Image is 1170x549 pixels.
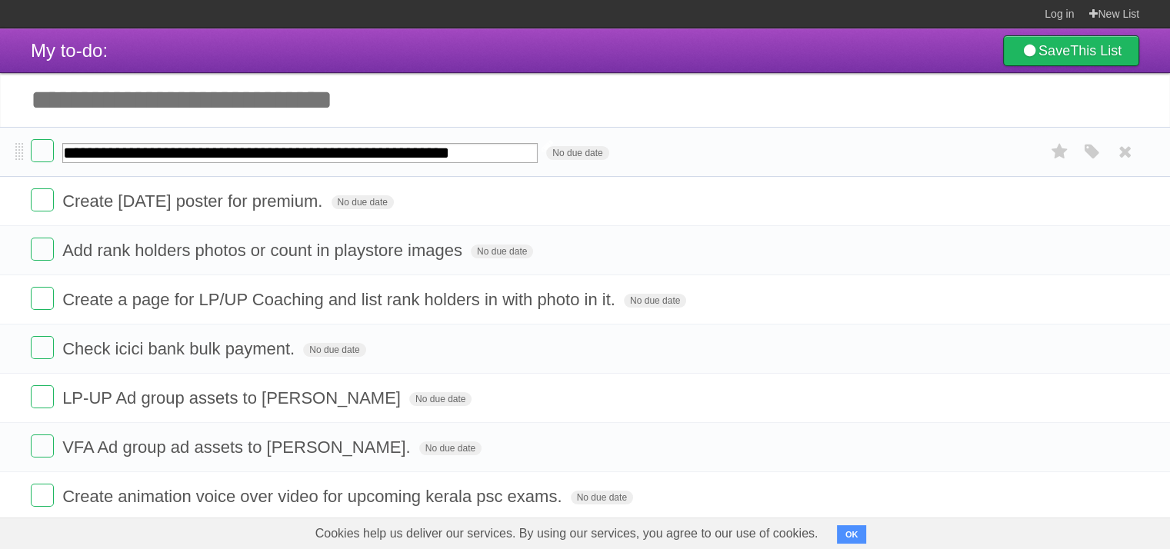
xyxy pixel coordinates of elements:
label: Done [31,385,54,408]
label: Done [31,484,54,507]
a: SaveThis List [1003,35,1139,66]
span: Cookies help us deliver our services. By using our services, you agree to our use of cookies. [300,518,834,549]
span: No due date [571,491,633,504]
label: Done [31,238,54,261]
span: My to-do: [31,40,108,61]
label: Done [31,287,54,310]
span: No due date [409,392,472,406]
span: No due date [471,245,533,258]
span: No due date [303,343,365,357]
label: Done [31,434,54,457]
span: LP-UP Ad group assets to [PERSON_NAME] [62,388,405,408]
span: VFA Ad group ad assets to [PERSON_NAME]. [62,438,414,457]
label: Done [31,188,54,211]
span: Create a page for LP/UP Coaching and list rank holders in with photo in it. [62,290,619,309]
span: No due date [332,195,394,209]
span: Create [DATE] poster for premium. [62,191,326,211]
b: This List [1070,43,1122,58]
span: No due date [546,146,608,160]
label: Done [31,336,54,359]
span: Create animation voice over video for upcoming kerala psc exams. [62,487,565,506]
label: Done [31,139,54,162]
span: Add rank holders photos or count in playstore images [62,241,466,260]
span: No due date [624,294,686,308]
button: OK [837,525,867,544]
span: No due date [419,441,482,455]
label: Star task [1045,139,1075,165]
span: Check icici bank bulk payment. [62,339,298,358]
